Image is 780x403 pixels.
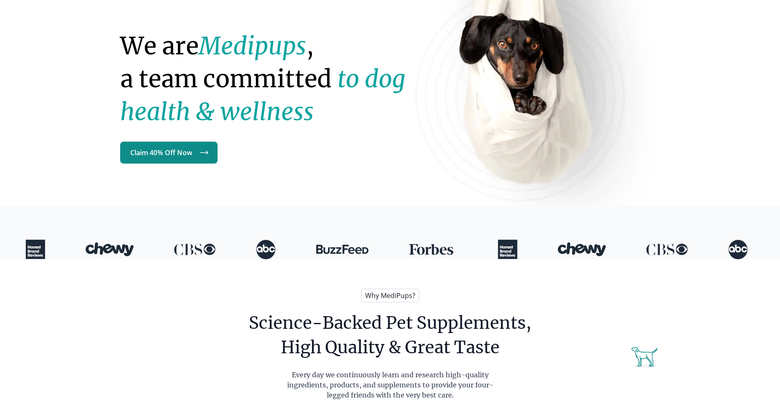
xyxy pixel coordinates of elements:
[199,31,306,61] strong: Medipups
[361,289,419,302] span: Why MediPups?
[277,370,503,400] p: Every day we continuously learn and research high-quality ingredients, products, and supplements ...
[120,142,218,164] a: Claim 40% Off Now
[120,30,429,128] h1: We are , a team committed
[249,311,531,360] h2: Science-Backed Pet Supplements, High Quality & Great Taste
